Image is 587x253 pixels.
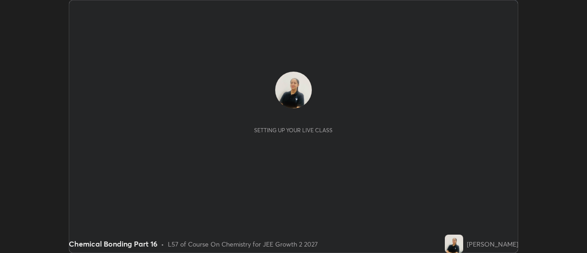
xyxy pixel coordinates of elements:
[161,239,164,249] div: •
[467,239,518,249] div: [PERSON_NAME]
[69,238,157,249] div: Chemical Bonding Part 16
[275,72,312,108] img: 332d395ef1f14294aa6d42b3991fd35f.jpg
[254,127,332,134] div: Setting up your live class
[168,239,318,249] div: L57 of Course On Chemistry for JEE Growth 2 2027
[445,235,463,253] img: 332d395ef1f14294aa6d42b3991fd35f.jpg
